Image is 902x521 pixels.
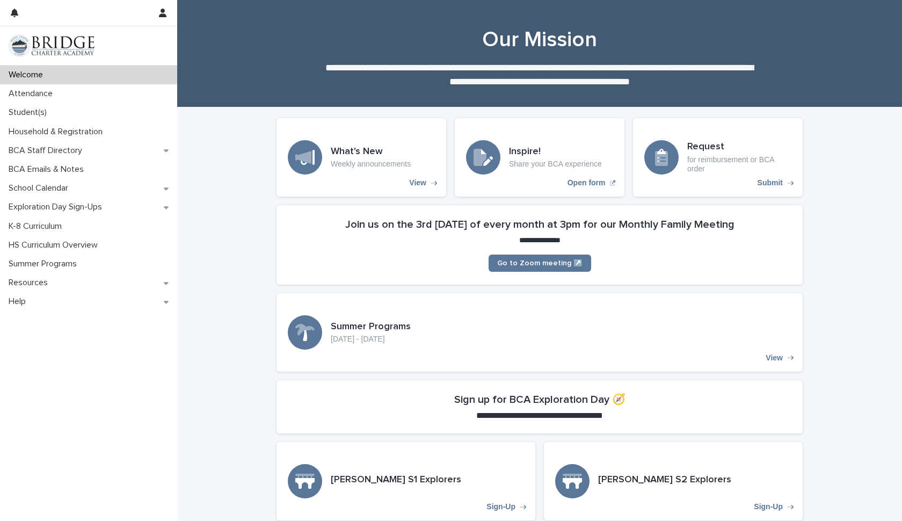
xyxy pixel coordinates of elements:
[633,118,803,197] a: Submit
[277,27,803,53] h1: Our Mission
[598,474,731,486] h3: [PERSON_NAME] S2 Explorers
[544,442,803,520] a: Sign-Up
[489,255,591,272] a: Go to Zoom meeting ↗️
[4,240,106,250] p: HS Curriculum Overview
[331,474,461,486] h3: [PERSON_NAME] S1 Explorers
[331,160,411,169] p: Weekly announcements
[687,155,791,173] p: for reimbursement or BCA order
[4,202,111,212] p: Exploration Day Sign-Ups
[766,353,783,363] p: View
[758,178,783,187] p: Submit
[568,178,606,187] p: Open form
[4,146,91,156] p: BCA Staff Directory
[331,146,411,158] h3: What's New
[4,70,52,80] p: Welcome
[455,118,624,197] a: Open form
[509,160,602,169] p: Share your BCA experience
[277,293,803,372] a: View
[331,321,411,333] h3: Summer Programs
[4,259,85,269] p: Summer Programs
[497,259,583,267] span: Go to Zoom meeting ↗️
[4,164,92,175] p: BCA Emails & Notes
[4,127,111,137] p: Household & Registration
[687,141,791,153] h3: Request
[277,442,535,520] a: Sign-Up
[4,296,34,307] p: Help
[486,502,515,511] p: Sign-Up
[4,278,56,288] p: Resources
[754,502,783,511] p: Sign-Up
[4,107,55,118] p: Student(s)
[4,89,61,99] p: Attendance
[509,146,602,158] h3: Inspire!
[409,178,426,187] p: View
[454,393,625,406] h2: Sign up for BCA Exploration Day 🧭
[9,35,94,56] img: V1C1m3IdTEidaUdm9Hs0
[4,221,70,231] p: K-8 Curriculum
[4,183,77,193] p: School Calendar
[277,118,446,197] a: View
[331,335,411,344] p: [DATE] - [DATE]
[345,218,734,231] h2: Join us on the 3rd [DATE] of every month at 3pm for our Monthly Family Meeting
